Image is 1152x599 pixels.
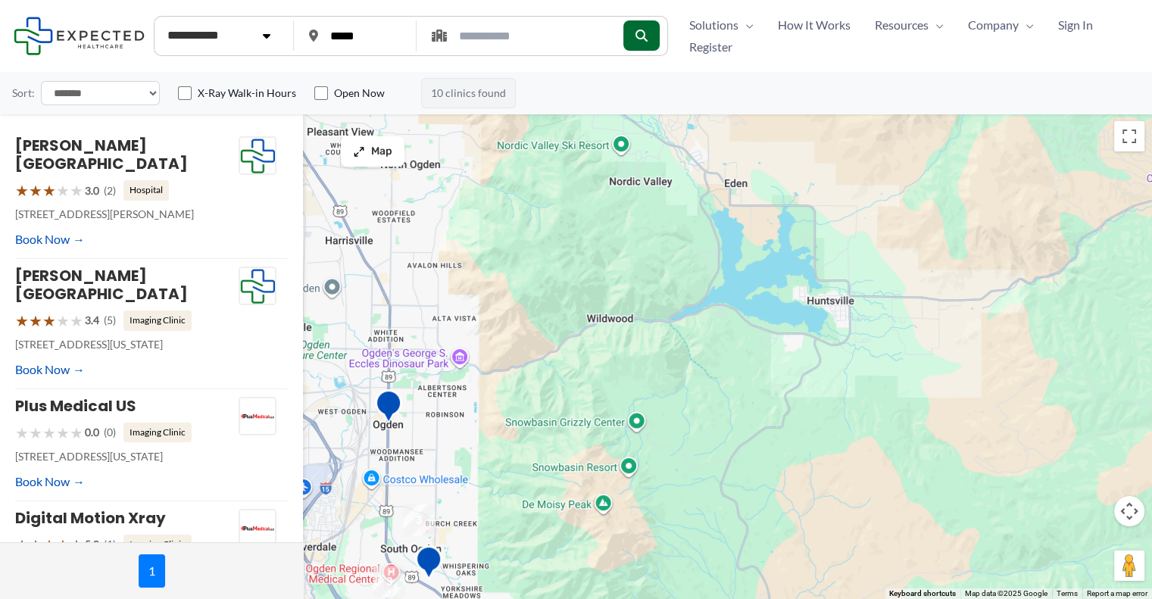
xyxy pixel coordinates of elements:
a: Book Now [15,358,85,381]
span: ★ [70,176,83,204]
a: Digital Motion Xray [15,507,166,529]
button: Map camera controls [1114,496,1144,526]
span: ★ [29,419,42,447]
span: ★ [56,307,70,335]
p: [STREET_ADDRESS][US_STATE] [15,335,239,354]
span: Resources [875,14,929,36]
span: Imaging Clinic [123,310,192,330]
a: Book Now [15,470,85,493]
div: 3 [403,504,435,536]
img: Maximize [353,145,365,158]
span: ★ [42,176,56,204]
span: ★ [15,176,29,204]
span: ★ [42,307,56,335]
span: Menu Toggle [738,14,754,36]
span: 3.4 [85,310,99,330]
span: (1) [104,535,116,554]
a: [PERSON_NAME][GEOGRAPHIC_DATA] [15,265,188,304]
span: (0) [104,423,116,442]
span: 5.0 [85,535,99,554]
p: [STREET_ADDRESS][PERSON_NAME] [15,204,239,224]
span: Menu Toggle [1019,14,1034,36]
span: 10 clinics found [421,78,516,108]
span: 3.0 [85,181,99,201]
img: Expected Healthcare Logo [239,137,276,175]
span: Sign In [1058,14,1093,36]
span: ★ [29,176,42,204]
span: ★ [42,419,56,447]
a: Register [677,36,745,58]
img: Digital Motion Xray [239,510,276,548]
button: Keyboard shortcuts [889,588,956,599]
span: ★ [56,531,70,559]
span: ★ [56,176,70,204]
img: Plus Medical US [239,398,276,435]
button: Toggle fullscreen view [1114,121,1144,151]
div: 3 [373,566,405,597]
a: Sign In [1046,14,1105,36]
span: ★ [70,307,83,335]
button: Drag Pegman onto the map to open Street View [1114,551,1144,581]
span: Imaging Clinic [123,535,192,554]
img: Expected Healthcare Logo - side, dark font, small [14,17,145,55]
span: ★ [29,531,42,559]
span: ★ [70,419,83,447]
span: ★ [15,419,29,447]
a: ResourcesMenu Toggle [863,14,956,36]
label: X-Ray Walk-in Hours [198,86,296,101]
span: ★ [42,531,56,559]
label: Sort: [12,83,35,103]
div: Tellica &#8211; Ogden [415,545,442,584]
a: Book Now [15,228,85,251]
div: Plus Medical US [375,389,402,428]
a: Report a map error [1087,589,1147,597]
span: Imaging Clinic [123,423,192,442]
span: Map data ©2025 Google [965,589,1047,597]
span: Map [371,145,392,158]
span: Company [968,14,1019,36]
a: [PERSON_NAME][GEOGRAPHIC_DATA] [15,135,188,174]
a: How It Works [766,14,863,36]
span: How It Works [778,14,851,36]
span: (5) [104,310,116,330]
button: Map [341,136,404,167]
a: Plus Medical US [15,395,136,416]
a: Terms (opens in new tab) [1057,589,1078,597]
span: Hospital [123,180,169,200]
label: Open Now [334,86,385,101]
a: CompanyMenu Toggle [956,14,1046,36]
img: Expected Healthcare Logo [239,267,276,305]
span: ★ [56,419,70,447]
span: ★ [15,307,29,335]
span: 0.0 [85,423,99,442]
span: 1 [139,554,165,588]
a: SolutionsMenu Toggle [677,14,766,36]
span: ★ [15,531,29,559]
span: Register [689,36,732,58]
span: Menu Toggle [929,14,944,36]
span: ★ [29,307,42,335]
span: ★ [70,531,83,559]
span: (2) [104,181,116,201]
p: [STREET_ADDRESS][US_STATE] [15,447,239,466]
span: Solutions [689,14,738,36]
